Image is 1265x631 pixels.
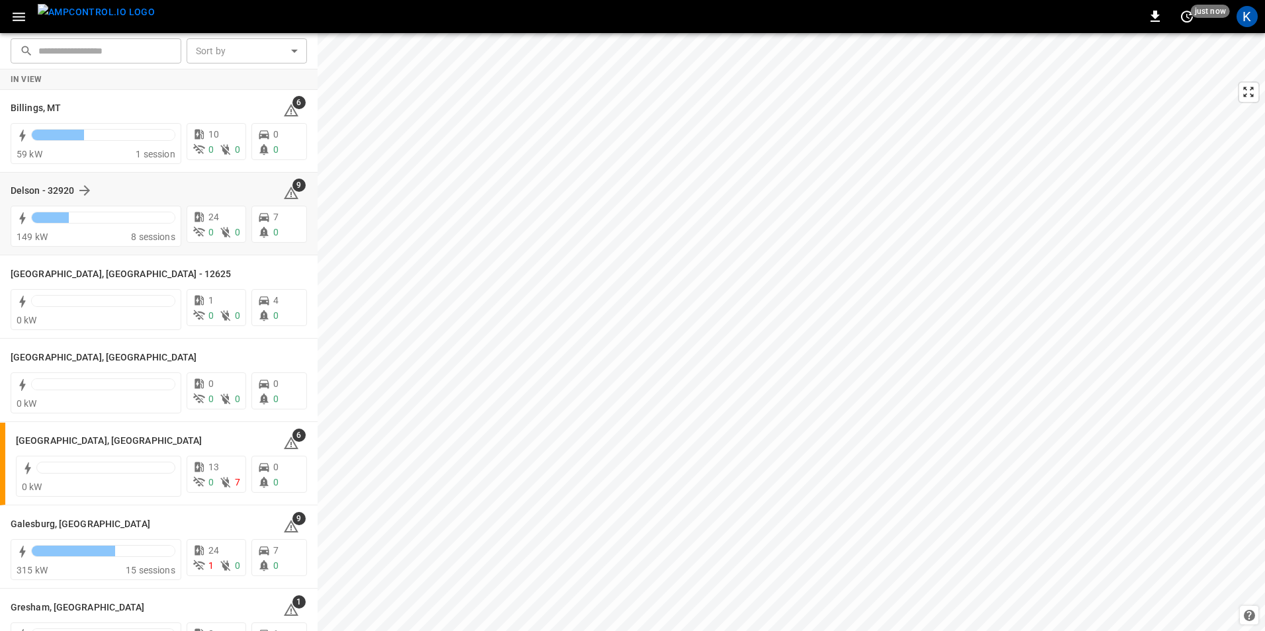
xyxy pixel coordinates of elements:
span: 8 sessions [131,231,175,242]
span: 0 [208,378,214,389]
span: 15 sessions [126,565,175,575]
h6: East Orange, NJ - 12625 [11,267,231,282]
span: 1 [208,560,214,571]
span: 0 [273,227,279,237]
span: 1 [292,595,306,609]
span: 1 session [136,149,175,159]
span: 13 [208,462,219,472]
span: 10 [208,129,219,140]
span: 7 [273,545,279,556]
span: 0 [235,310,240,321]
div: profile-icon [1237,6,1258,27]
h6: Delson - 32920 [11,184,74,198]
span: 24 [208,545,219,556]
span: 1 [208,295,214,306]
img: ampcontrol.io logo [38,4,155,21]
span: 0 [273,462,279,472]
span: 0 [208,144,214,155]
span: 9 [292,512,306,525]
span: 24 [208,212,219,222]
span: 0 [273,378,279,389]
h6: Edwardsville, IL [11,351,197,365]
span: 0 [273,477,279,487]
h6: El Dorado Springs, MO [16,434,202,448]
span: 6 [292,96,306,109]
span: 0 [235,560,240,571]
span: 0 [208,310,214,321]
span: 0 kW [22,482,42,492]
span: 0 [208,477,214,487]
span: 0 kW [17,398,37,409]
span: 0 [273,129,279,140]
span: 0 [208,227,214,237]
h6: Galesburg, IL [11,517,150,532]
canvas: Map [318,33,1265,631]
span: 149 kW [17,231,48,242]
button: set refresh interval [1176,6,1198,27]
span: 4 [273,295,279,306]
strong: In View [11,75,42,84]
span: 6 [292,429,306,442]
span: 315 kW [17,565,48,575]
h6: Billings, MT [11,101,61,116]
span: 0 [235,394,240,404]
span: 0 [273,144,279,155]
span: 0 [208,394,214,404]
span: 59 kW [17,149,42,159]
span: 7 [273,212,279,222]
span: 9 [292,179,306,192]
h6: Gresham, OR [11,601,145,615]
span: 0 [273,310,279,321]
span: 7 [235,477,240,487]
span: 0 kW [17,315,37,325]
span: just now [1191,5,1230,18]
span: 0 [235,144,240,155]
span: 0 [273,560,279,571]
span: 0 [273,394,279,404]
span: 0 [235,227,240,237]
